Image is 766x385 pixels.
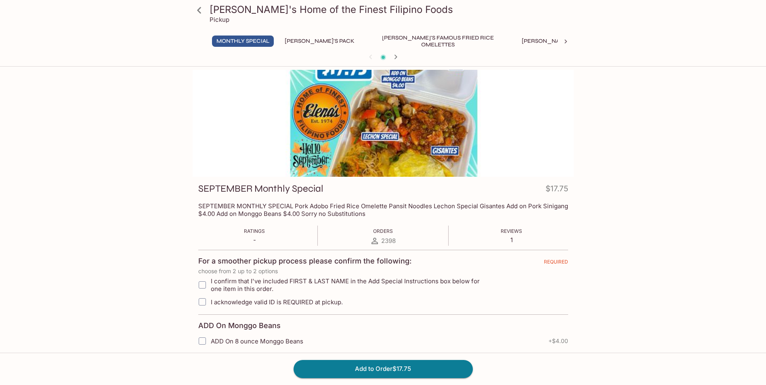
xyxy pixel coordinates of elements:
span: + $4.00 [548,338,568,344]
span: Ratings [244,228,265,234]
p: Pickup [210,16,229,23]
span: I acknowledge valid ID is REQUIRED at pickup. [211,298,343,306]
p: choose from 2 up to 2 options [198,268,568,274]
button: [PERSON_NAME]'s Pack [280,36,359,47]
button: [PERSON_NAME]'s Famous Fried Rice Omelettes [365,36,511,47]
button: Add to Order$17.75 [294,360,473,378]
span: ADD On 8 ounce Monggo Beans [211,337,303,345]
h4: $17.75 [546,182,568,198]
h4: For a smoother pickup process please confirm the following: [198,257,411,266]
h3: SEPTEMBER Monthly Special [198,182,323,195]
span: Orders [373,228,393,234]
div: SEPTEMBER Monthly Special [193,70,574,177]
span: Reviews [501,228,522,234]
span: I confirm that I've included FIRST & LAST NAME in the Add Special Instructions box below for one ... [211,277,491,293]
p: - [244,236,265,244]
p: SEPTEMBER MONTHLY SPECIAL Pork Adobo Fried Rice Omelette Pansit Noodles Lechon Special Gisantes A... [198,202,568,218]
p: 1 [501,236,522,244]
span: REQUIRED [544,259,568,268]
span: 2398 [381,237,396,245]
button: [PERSON_NAME]'s Mixed Plates [517,36,620,47]
h4: ADD On Monggo Beans [198,321,281,330]
h3: [PERSON_NAME]'s Home of the Finest Filipino Foods [210,3,571,16]
button: Monthly Special [212,36,274,47]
